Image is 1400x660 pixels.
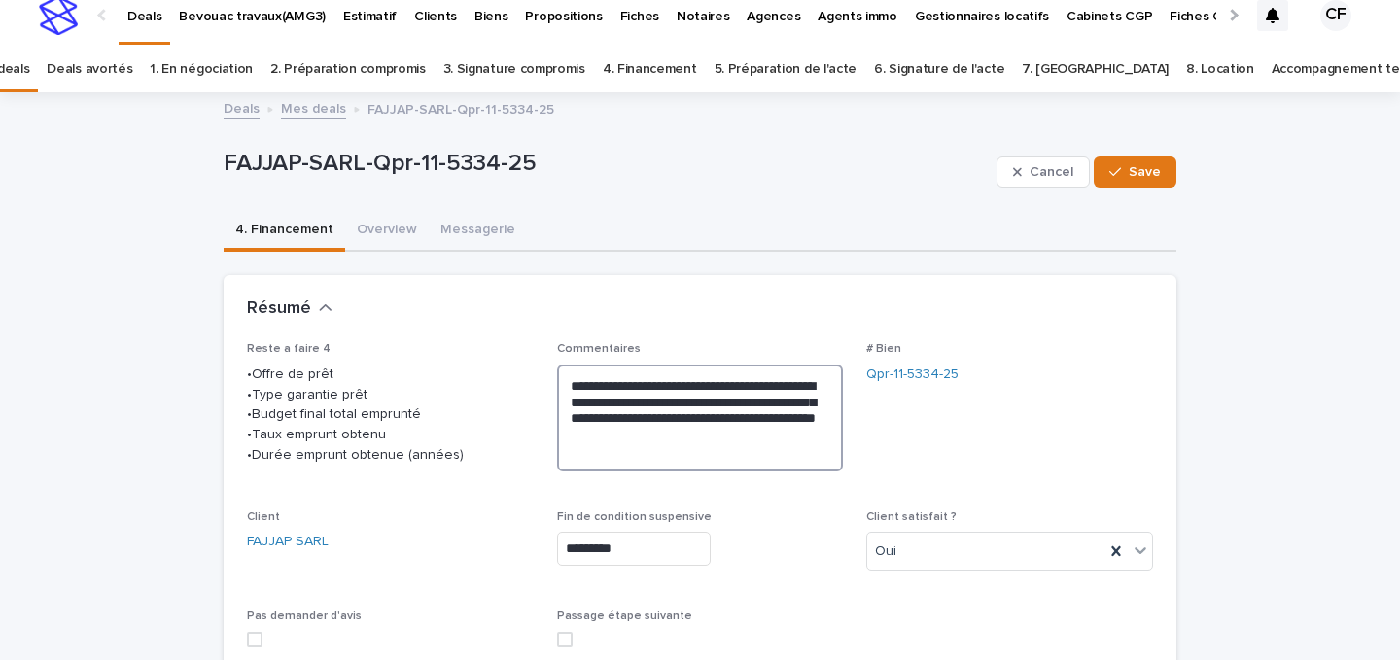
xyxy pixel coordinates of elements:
a: 1. En négociation [150,47,253,92]
span: Save [1129,165,1161,179]
span: Pas demander d'avis [247,610,362,622]
span: Reste a faire 4 [247,343,331,355]
span: Commentaires [557,343,641,355]
button: Résumé [247,298,332,320]
a: 7. [GEOGRAPHIC_DATA] [1022,47,1169,92]
button: Save [1094,156,1176,188]
span: Fin de condition suspensive [557,511,712,523]
a: 4. Financement [603,47,697,92]
a: Deals [224,96,260,119]
span: Passage étape suivante [557,610,692,622]
button: Cancel [997,156,1090,188]
a: 2. Préparation compromis [270,47,426,92]
p: FAJJAP-SARL-Qpr-11-5334-25 [224,150,989,178]
a: 8. Location [1186,47,1254,92]
h2: Résumé [247,298,311,320]
a: 3. Signature compromis [443,47,585,92]
p: FAJJAP-SARL-Qpr-11-5334-25 [367,97,554,119]
span: Cancel [1030,165,1073,179]
button: Overview [345,211,429,252]
a: Qpr-11-5334-25 [866,365,959,385]
a: 5. Préparation de l'acte [715,47,857,92]
a: Mes deals [281,96,346,119]
span: Client [247,511,280,523]
span: Oui [875,541,896,562]
span: Client satisfait ? [866,511,957,523]
button: 4. Financement [224,211,345,252]
a: Deals avortés [47,47,132,92]
button: Messagerie [429,211,527,252]
a: 6. Signature de l'acte [874,47,1004,92]
span: # Bien [866,343,901,355]
p: •Offre de prêt •Type garantie prêt •Budget final total emprunté •Taux emprunt obtenu •Durée empru... [247,365,534,466]
a: FAJJAP SARL [247,532,329,552]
